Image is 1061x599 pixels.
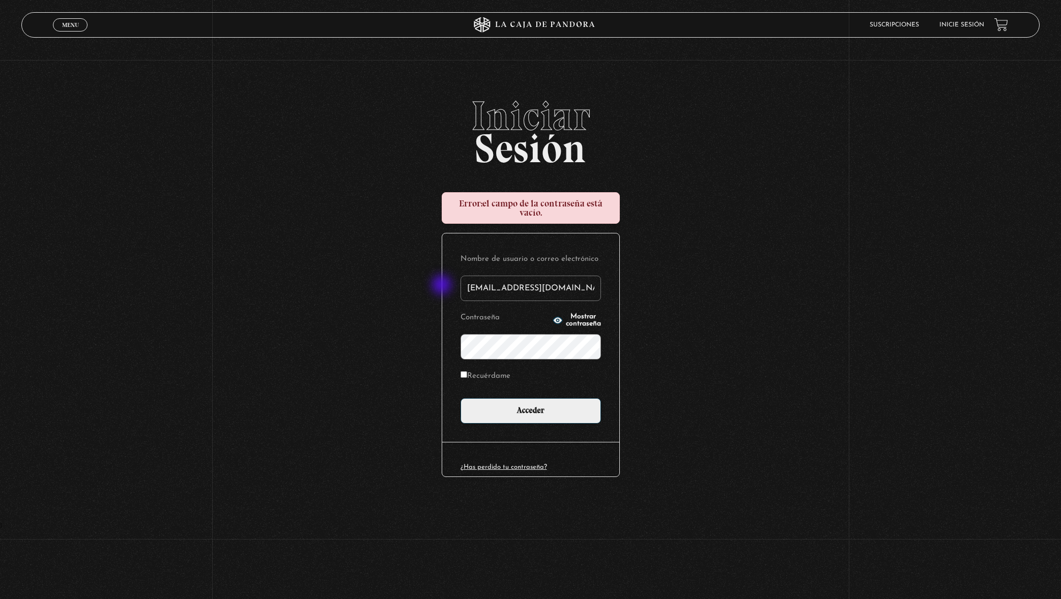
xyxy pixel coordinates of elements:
[62,22,79,28] span: Menu
[21,96,1040,136] span: Iniciar
[870,22,919,28] a: Suscripciones
[566,313,601,327] span: Mostrar contraseña
[461,464,547,470] a: ¿Has perdido tu contraseña?
[939,22,984,28] a: Inicie sesión
[994,18,1008,32] a: View your shopping cart
[459,198,482,209] strong: Error:
[461,252,601,267] label: Nombre de usuario o correo electrónico
[442,192,620,224] div: el campo de la contraseña está vacío.
[461,371,467,378] input: Recuérdame
[461,369,510,384] label: Recuérdame
[59,30,82,37] span: Cerrar
[21,96,1040,161] h2: Sesión
[553,313,601,327] button: Mostrar contraseña
[461,398,601,424] input: Acceder
[461,310,550,326] label: Contraseña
